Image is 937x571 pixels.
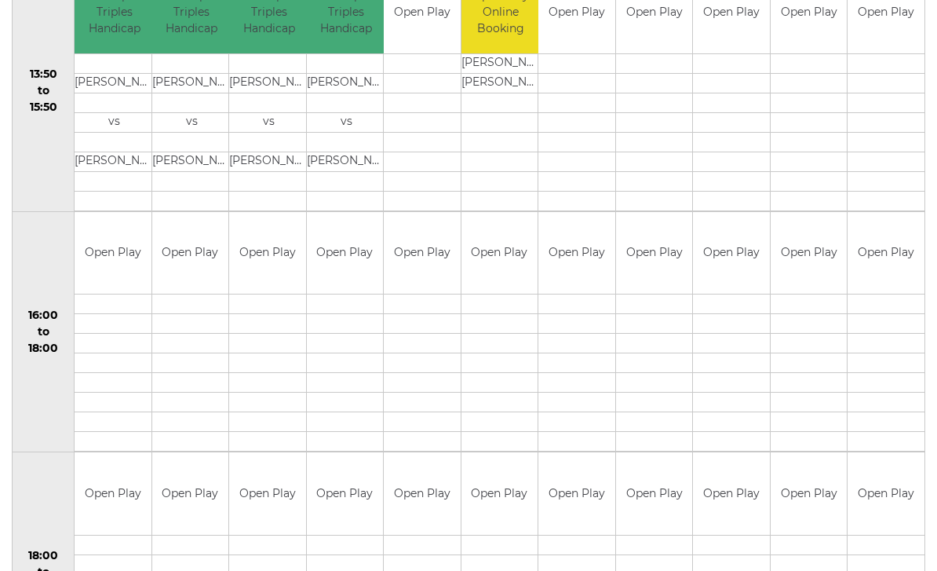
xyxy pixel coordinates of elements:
[229,74,308,93] td: [PERSON_NAME]
[616,213,693,295] td: Open Play
[152,74,232,93] td: [PERSON_NAME]
[75,213,151,295] td: Open Play
[461,453,538,536] td: Open Play
[307,213,384,295] td: Open Play
[771,453,848,536] td: Open Play
[75,152,154,172] td: [PERSON_NAME]
[229,113,308,133] td: vs
[384,453,461,536] td: Open Play
[461,54,541,74] td: [PERSON_NAME]
[693,453,770,536] td: Open Play
[538,213,615,295] td: Open Play
[75,453,151,536] td: Open Play
[461,213,538,295] td: Open Play
[538,453,615,536] td: Open Play
[152,152,232,172] td: [PERSON_NAME]
[152,453,229,536] td: Open Play
[771,213,848,295] td: Open Play
[461,74,541,93] td: [PERSON_NAME]
[75,74,154,93] td: [PERSON_NAME]
[848,213,924,295] td: Open Play
[229,453,306,536] td: Open Play
[75,113,154,133] td: vs
[307,152,386,172] td: [PERSON_NAME]
[693,213,770,295] td: Open Play
[13,212,75,453] td: 16:00 to 18:00
[229,213,306,295] td: Open Play
[152,213,229,295] td: Open Play
[848,453,924,536] td: Open Play
[384,213,461,295] td: Open Play
[307,113,386,133] td: vs
[307,453,384,536] td: Open Play
[616,453,693,536] td: Open Play
[307,74,386,93] td: [PERSON_NAME]
[229,152,308,172] td: [PERSON_NAME]
[152,113,232,133] td: vs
